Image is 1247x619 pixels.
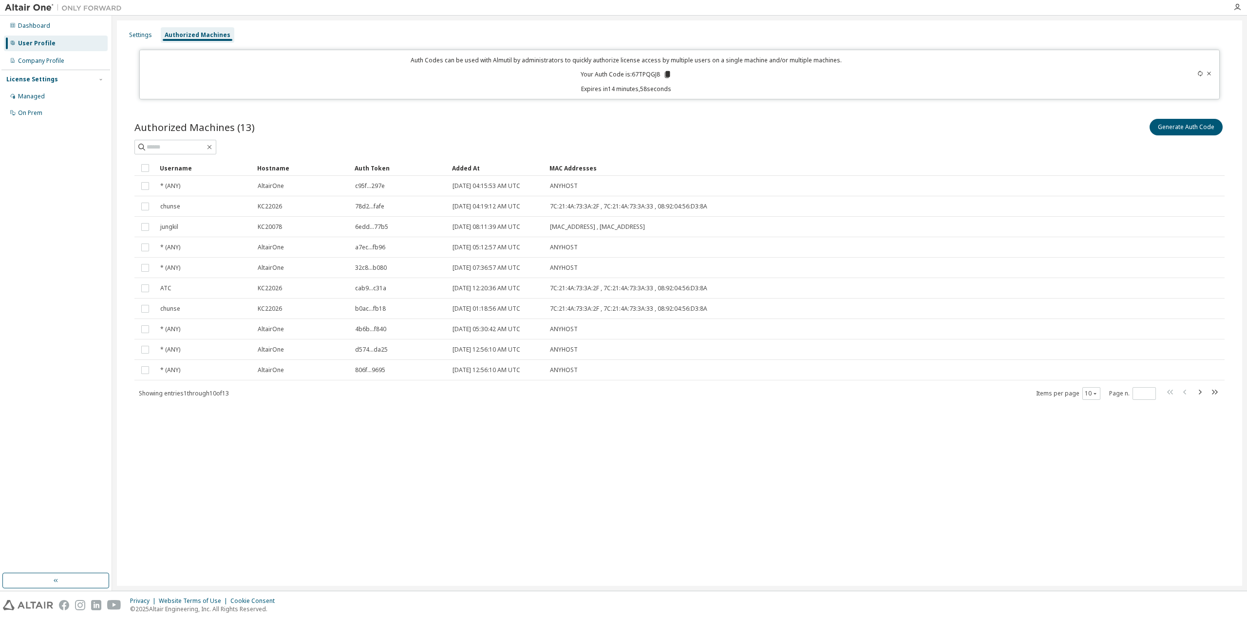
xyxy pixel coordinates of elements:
[453,325,520,333] span: [DATE] 05:30:42 AM UTC
[453,264,520,272] span: [DATE] 07:36:57 AM UTC
[130,605,281,613] p: © 2025 Altair Engineering, Inc. All Rights Reserved.
[452,160,542,176] div: Added At
[160,160,249,176] div: Username
[91,600,101,610] img: linkedin.svg
[159,597,230,605] div: Website Terms of Use
[1150,119,1223,135] button: Generate Auth Code
[550,223,645,231] span: [MAC_ADDRESS] , [MAC_ADDRESS]
[453,366,520,374] span: [DATE] 12:56:10 AM UTC
[160,223,178,231] span: jungkil
[355,203,384,210] span: 78d2...fafe
[550,182,578,190] span: ANYHOST
[355,264,387,272] span: 32c8...b080
[258,182,284,190] span: AltairOne
[129,31,152,39] div: Settings
[75,600,85,610] img: instagram.svg
[160,203,180,210] span: chunse
[550,325,578,333] span: ANYHOST
[355,244,385,251] span: a7ec...fb96
[160,366,180,374] span: * (ANY)
[258,244,284,251] span: AltairOne
[550,305,707,313] span: 7C:21:4A:73:3A:2F , 7C:21:4A:73:3A:33 , 08:92:04:56:D3:8A
[5,3,127,13] img: Altair One
[18,93,45,100] div: Managed
[258,223,282,231] span: KC20078
[355,305,386,313] span: b0ac...fb18
[160,284,171,292] span: ATC
[258,366,284,374] span: AltairOne
[453,203,520,210] span: [DATE] 04:19:12 AM UTC
[18,39,56,47] div: User Profile
[453,346,520,354] span: [DATE] 12:56:10 AM UTC
[550,264,578,272] span: ANYHOST
[230,597,281,605] div: Cookie Consent
[18,109,42,117] div: On Prem
[134,120,255,134] span: Authorized Machines (13)
[160,244,180,251] span: * (ANY)
[258,305,282,313] span: KC22026
[355,366,385,374] span: 806f...9695
[1109,387,1156,400] span: Page n.
[3,600,53,610] img: altair_logo.svg
[146,56,1106,64] p: Auth Codes can be used with Almutil by administrators to quickly authorize license access by mult...
[258,325,284,333] span: AltairOne
[18,22,50,30] div: Dashboard
[258,346,284,354] span: AltairOne
[355,160,444,176] div: Auth Token
[1085,390,1098,397] button: 10
[258,264,284,272] span: AltairOne
[355,325,386,333] span: 4b6b...f840
[550,346,578,354] span: ANYHOST
[550,284,707,292] span: 7C:21:4A:73:3A:2F , 7C:21:4A:73:3A:33 , 08:92:04:56:D3:8A
[160,346,180,354] span: * (ANY)
[146,85,1106,93] p: Expires in 14 minutes, 58 seconds
[6,75,58,83] div: License Settings
[160,305,180,313] span: chunse
[59,600,69,610] img: facebook.svg
[165,31,230,39] div: Authorized Machines
[453,223,520,231] span: [DATE] 08:11:39 AM UTC
[453,244,520,251] span: [DATE] 05:12:57 AM UTC
[453,182,520,190] span: [DATE] 04:15:53 AM UTC
[160,264,180,272] span: * (ANY)
[1036,387,1100,400] span: Items per page
[550,366,578,374] span: ANYHOST
[355,182,385,190] span: c95f...297e
[139,389,229,397] span: Showing entries 1 through 10 of 13
[550,203,707,210] span: 7C:21:4A:73:3A:2F , 7C:21:4A:73:3A:33 , 08:92:04:56:D3:8A
[160,182,180,190] span: * (ANY)
[549,160,1122,176] div: MAC Addresses
[130,597,159,605] div: Privacy
[257,160,347,176] div: Hostname
[453,305,520,313] span: [DATE] 01:18:56 AM UTC
[18,57,64,65] div: Company Profile
[355,223,388,231] span: 6edd...77b5
[355,284,386,292] span: cab9...c31a
[581,70,672,79] p: Your Auth Code is: 67TPQGJ8
[160,325,180,333] span: * (ANY)
[258,284,282,292] span: KC22026
[258,203,282,210] span: KC22026
[355,346,388,354] span: d574...da25
[453,284,520,292] span: [DATE] 12:20:36 AM UTC
[550,244,578,251] span: ANYHOST
[107,600,121,610] img: youtube.svg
